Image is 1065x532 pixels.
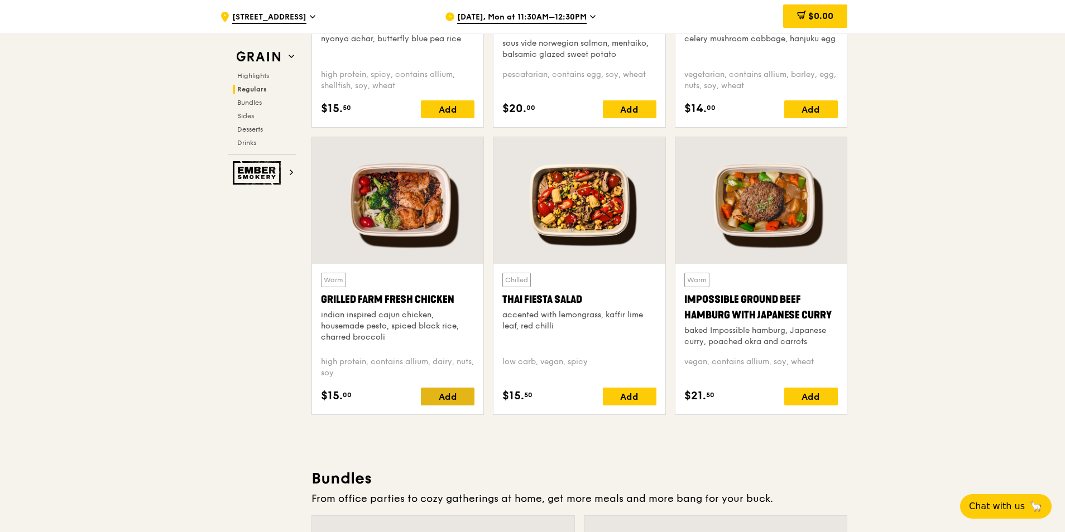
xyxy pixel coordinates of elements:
[321,273,346,287] div: Warm
[233,161,284,185] img: Ember Smokery web logo
[502,309,656,332] div: accented with lemongrass, kaffir lime leaf, red chilli
[502,38,656,60] div: sous vide norwegian salmon, mentaiko, balsamic glazed sweet potato
[526,103,535,112] span: 00
[684,325,838,347] div: baked Impossible hamburg, Japanese curry, poached okra and carrots
[343,390,352,399] span: 00
[321,22,474,45] div: housemade sambal marinated chicken, nyonya achar, butterfly blue pea rice
[237,99,262,107] span: Bundles
[421,100,474,118] div: Add
[321,356,474,379] div: high protein, contains allium, dairy, nuts, soy
[311,491,847,506] div: From office parties to cozy gatherings at home, get more meals and more bang for your buck.
[784,100,838,118] div: Add
[237,139,256,147] span: Drinks
[502,388,524,404] span: $15.
[524,390,532,399] span: 50
[233,47,284,67] img: Grain web logo
[707,103,716,112] span: 00
[502,69,656,91] div: pescatarian, contains egg, soy, wheat
[321,388,343,404] span: $15.
[603,388,656,405] div: Add
[684,388,706,404] span: $21.
[1029,500,1043,513] span: 🦙
[232,12,306,24] span: [STREET_ADDRESS]
[684,69,838,91] div: vegetarian, contains allium, barley, egg, nuts, soy, wheat
[969,500,1025,513] span: Chat with us
[684,100,707,117] span: $14.
[311,468,847,489] h3: Bundles
[603,100,656,118] div: Add
[808,11,833,21] span: $0.00
[237,112,254,120] span: Sides
[706,390,714,399] span: 50
[684,356,838,379] div: vegan, contains allium, soy, wheat
[237,72,269,80] span: Highlights
[960,494,1052,519] button: Chat with us🦙
[321,309,474,343] div: indian inspired cajun chicken, housemade pesto, spiced black rice, charred broccoli
[502,100,526,117] span: $20.
[684,22,838,45] div: basil scented multigrain rice, braised celery mushroom cabbage, hanjuku egg
[502,356,656,379] div: low carb, vegan, spicy
[684,292,838,323] div: Impossible Ground Beef Hamburg with Japanese Curry
[321,292,474,307] div: Grilled Farm Fresh Chicken
[784,388,838,405] div: Add
[237,125,263,133] span: Desserts
[321,69,474,91] div: high protein, spicy, contains allium, shellfish, soy, wheat
[502,292,656,307] div: Thai Fiesta Salad
[343,103,351,112] span: 50
[421,388,474,405] div: Add
[684,273,709,287] div: Warm
[457,12,587,24] span: [DATE], Mon at 11:30AM–12:30PM
[237,85,267,93] span: Regulars
[321,100,343,117] span: $15.
[502,273,531,287] div: Chilled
